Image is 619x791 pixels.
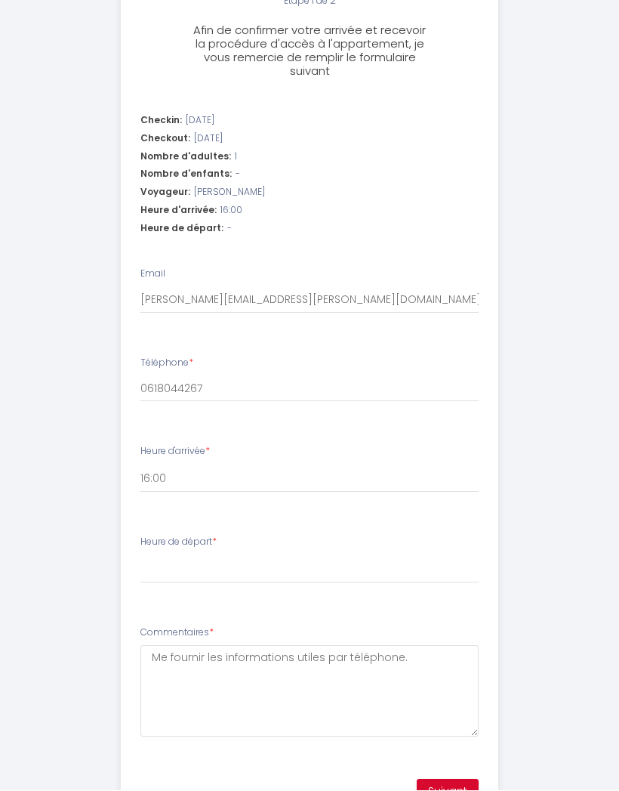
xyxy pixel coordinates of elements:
label: Heure de départ [140,536,217,550]
label: Commentaires [140,626,214,641]
span: Voyageur: [140,186,190,200]
span: Afin de confirmer votre arrivée et recevoir la procédure d'accès à l'appartement, je vous remerci... [193,23,426,79]
span: - [236,168,240,182]
span: Checkin: [140,114,182,128]
span: 1 [235,150,237,165]
span: Nombre d'enfants: [140,168,232,182]
span: Heure d'arrivée: [140,204,217,218]
span: Heure de départ: [140,222,223,236]
label: Heure d'arrivée [140,445,210,459]
span: - [227,222,232,236]
span: [DATE] [186,114,214,128]
span: 16:00 [220,204,242,218]
span: Nombre d'adultes: [140,150,231,165]
label: Téléphone [140,357,193,371]
label: Email [140,267,165,282]
span: Checkout: [140,132,190,147]
span: [PERSON_NAME] [194,186,265,200]
span: [DATE] [194,132,223,147]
